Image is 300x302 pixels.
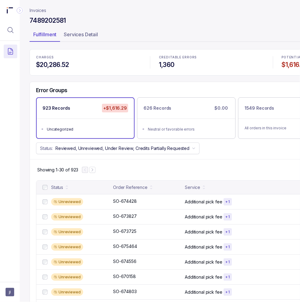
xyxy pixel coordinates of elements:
input: checkbox-checkbox [43,199,47,204]
p: 1549 Records [245,105,274,111]
p: + 1 [225,214,230,219]
p: 923 Records [43,105,70,111]
div: Order Reference [113,184,148,190]
div: Service [185,184,200,190]
button: Status:Reviewed, Unreviewed, Under Review, Credits Partially Requested [36,143,200,154]
div: Unreviewed [51,258,83,266]
p: Status: [40,145,53,151]
p: Showing 1-30 of 923 [37,167,78,173]
p: SO-670158 [113,273,136,280]
p: $0.00 [213,104,229,112]
a: Invoices [30,7,46,14]
p: Reviewed, Unreviewed, Under Review, Credits Partially Requested [55,145,189,151]
p: CHARGES [36,56,141,59]
div: Uncategorized [47,126,128,132]
div: Unreviewed [51,273,83,281]
button: Next Page [89,167,95,173]
p: Additional pick fee [185,274,222,280]
p: Additional pick fee [185,214,222,220]
p: Fulfillment [33,31,56,38]
h4: 7489202581 [30,16,66,25]
input: checkbox-checkbox [43,214,47,219]
p: Services Detail [64,31,98,38]
input: checkbox-checkbox [43,275,47,280]
input: checkbox-checkbox [43,229,47,234]
p: SO-675464 [113,243,137,249]
input: checkbox-checkbox [43,290,47,295]
input: checkbox-checkbox [43,245,47,249]
li: Tab Fulfillment [30,29,60,42]
p: Additional pick fee [185,199,222,205]
div: Unreviewed [51,198,83,206]
input: checkbox-checkbox [43,185,47,190]
p: SO-674428 [113,198,137,204]
button: Menu Icon Button DocumentTextIcon [4,45,17,58]
p: SO-674556 [113,258,136,265]
p: +$1,616.29 [102,104,128,112]
p: + 1 [225,229,230,234]
input: checkbox-checkbox [43,260,47,265]
div: Neutral or favorable errors [148,126,229,132]
p: + 1 [225,290,230,295]
button: User initials [6,288,14,296]
div: Status [51,184,63,190]
div: Unreviewed [51,243,83,251]
div: Collapse Icon [16,7,23,14]
p: + 1 [225,245,230,249]
p: SO-673827 [113,213,137,219]
div: Remaining page entries [37,167,78,173]
p: CREDITABLE ERRORS [159,56,264,59]
p: 626 Records [144,105,171,111]
h4: 1,360 [159,61,264,69]
div: Unreviewed [51,213,83,221]
p: Additional pick fee [185,244,222,250]
p: SO-673725 [113,228,136,234]
h4: $20,286.52 [36,61,141,69]
p: + 1 [225,199,230,204]
nav: breadcrumb [30,7,46,14]
div: Unreviewed [51,288,83,296]
h5: Error Groups [36,87,67,94]
li: Tab Services Detail [60,29,102,42]
p: Additional pick fee [185,229,222,235]
p: Additional pick fee [185,289,222,295]
p: + 1 [225,260,230,265]
div: Unreviewed [51,228,83,236]
p: Additional pick fee [185,259,222,265]
p: SO-674803 [113,288,137,295]
button: Menu Icon Button MagnifyingGlassIcon [4,23,17,37]
p: + 1 [225,275,230,280]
